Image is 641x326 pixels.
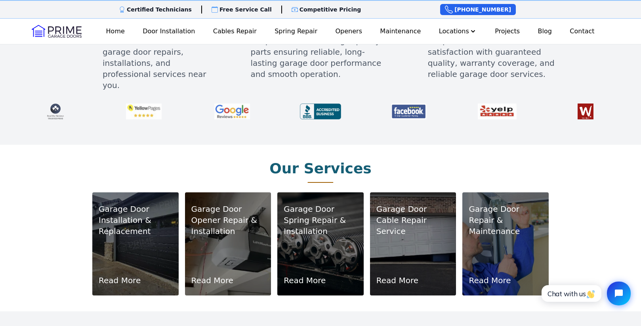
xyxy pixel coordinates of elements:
a: Read More [191,275,233,286]
a: Find me on WhatsYourHours.com [562,100,609,123]
h2: Our Services [269,161,372,176]
a: Blog [535,23,555,39]
a: Garage Door Spring Repair & Installation [284,203,357,237]
a: Projects [492,23,523,39]
a: Openers [332,23,365,39]
img: Logo [32,25,82,38]
img: BBB-review [297,100,344,123]
img: FB-review [385,100,433,123]
p: Garage Door [284,203,357,215]
p: Garage Door [99,203,172,215]
a: Garage Door Installation & Replacement [99,203,172,237]
p: Certified Technicians [127,6,192,13]
a: Home [103,23,128,39]
p: Garage Door [376,203,450,215]
p: Cable Repair Service [376,215,450,237]
img: TrustedPros [32,100,79,123]
a: Garage Door Repair & Maintenance [469,203,542,237]
img: yellow-page-review [120,100,168,123]
a: Spring Repair [271,23,320,39]
div: We prioritize customer satisfaction with guaranteed quality, warranty coverage, and reliable gara... [428,35,561,80]
img: Garage door opener repair service [185,192,271,295]
a: [PHONE_NUMBER] [440,4,516,15]
a: Contact [567,23,597,39]
button: Locations [436,23,480,39]
img: Garage door spring repair [277,192,364,295]
p: Garage Door [469,203,542,215]
a: Read More [376,275,418,286]
a: Garage Door Opener Repair & Installation [191,203,265,237]
a: Garage Door Cable Repair Service [376,203,450,237]
p: Installation & Replacement [99,215,172,237]
a: Read More [284,275,326,286]
a: Read More [469,275,511,286]
img: google-review [208,100,256,123]
p: Opener Repair & Installation [191,215,265,237]
img: Best garage door cable repair services [370,192,456,295]
p: Repair & Maintenance [469,215,542,237]
p: Free Service Call [219,6,272,13]
iframe: Tidio Chat [533,275,637,312]
p: Spring Repair & Installation [284,215,357,237]
img: yelp-review [473,100,521,123]
p: Competitive Pricing [300,6,361,13]
a: Door Installation [139,23,198,39]
div: Available for fast, reliable garage door repairs, installations, and professional services near you. [103,35,212,91]
div: We provide durable, high-quality parts ensuring reliable, long-lasting garage door performance an... [250,35,389,80]
p: Garage Door [191,203,265,215]
a: Read More [99,275,141,286]
a: Maintenance [377,23,424,39]
a: Cables Repair [210,23,260,39]
img: wyh-member-badge.jpg [562,100,609,123]
img: 24/7 garage door repair service [462,192,549,295]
